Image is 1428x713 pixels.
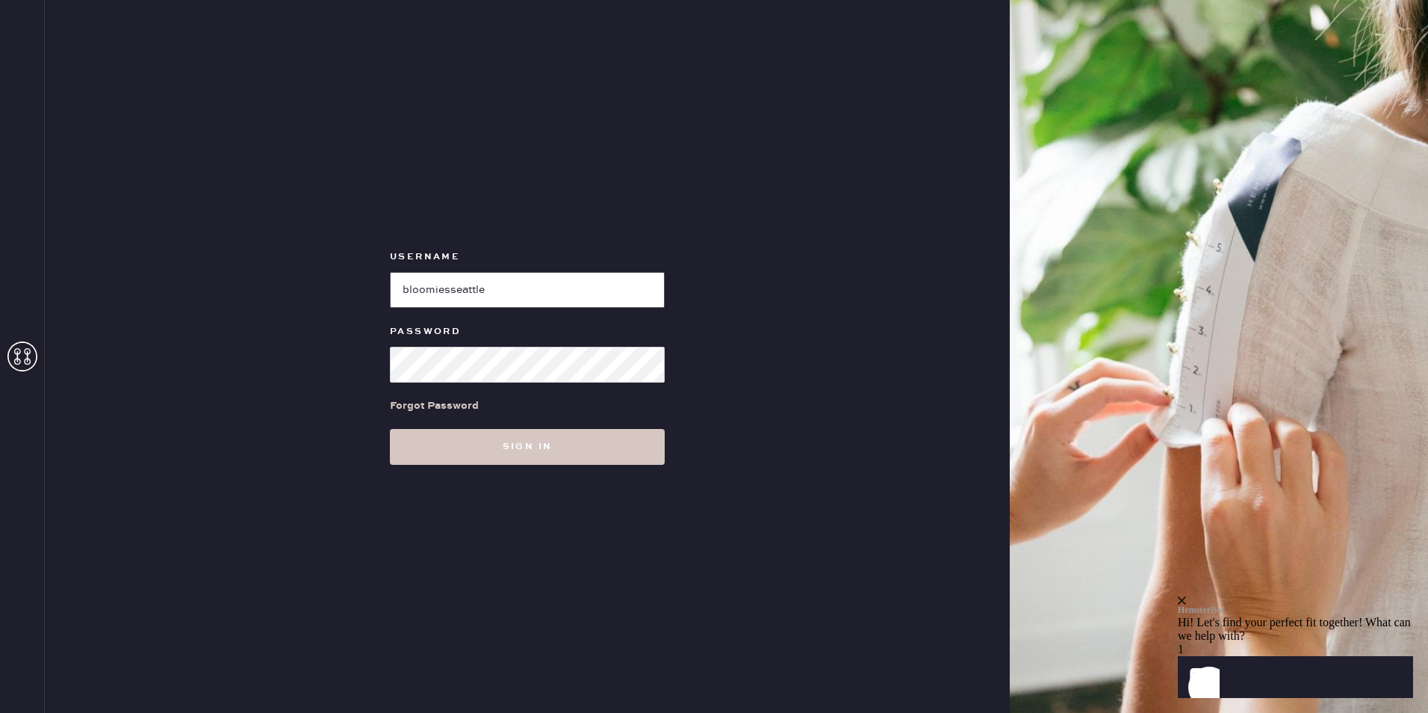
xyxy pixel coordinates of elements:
label: Username [390,248,665,266]
label: Password [390,323,665,341]
button: Sign in [390,429,665,465]
a: Forgot Password [390,383,479,429]
input: e.g. john@doe.com [390,272,665,308]
div: Forgot Password [390,398,479,414]
iframe: Front Chat [1178,505,1424,710]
